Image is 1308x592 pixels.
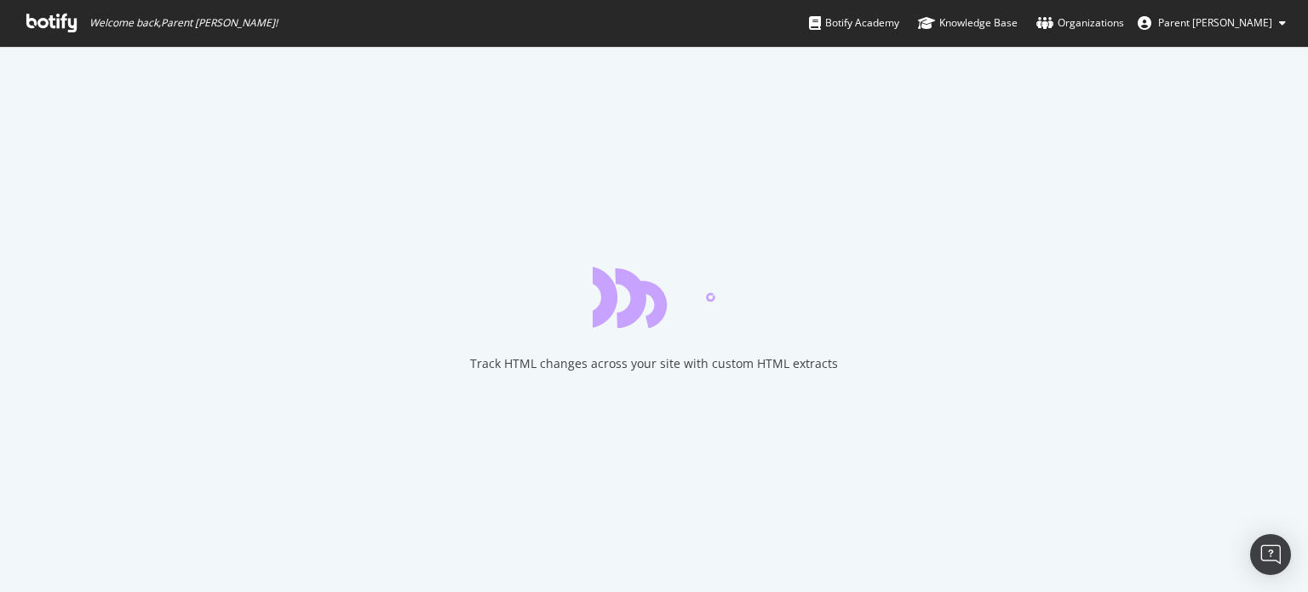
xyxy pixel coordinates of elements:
[918,14,1018,32] div: Knowledge Base
[1124,9,1299,37] button: Parent [PERSON_NAME]
[89,16,278,30] span: Welcome back, Parent [PERSON_NAME] !
[809,14,899,32] div: Botify Academy
[593,267,715,328] div: animation
[470,355,838,372] div: Track HTML changes across your site with custom HTML extracts
[1158,15,1272,30] span: Parent Jeanne
[1250,534,1291,575] div: Open Intercom Messenger
[1036,14,1124,32] div: Organizations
